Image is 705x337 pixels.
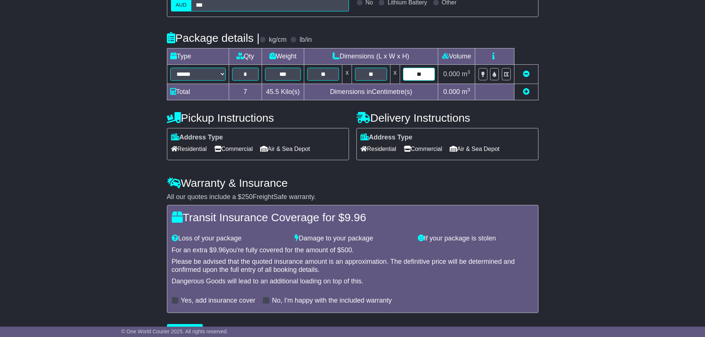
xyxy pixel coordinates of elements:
[266,88,279,95] span: 45.5
[168,235,291,243] div: Loss of your package
[213,246,226,254] span: 9.96
[167,112,349,124] h4: Pickup Instructions
[172,246,534,255] div: For an extra $ you're fully covered for the amount of $ .
[167,177,538,189] h4: Warranty & Insurance
[342,64,352,84] td: x
[181,297,255,305] label: Yes, add insurance cover
[462,88,470,95] span: m
[214,143,253,155] span: Commercial
[269,36,286,44] label: kg/cm
[404,143,442,155] span: Commercial
[341,246,352,254] span: 500
[167,48,229,64] td: Type
[360,143,396,155] span: Residential
[360,134,413,142] label: Address Type
[172,211,534,223] h4: Transit Insurance Coverage for $
[167,84,229,100] td: Total
[304,48,438,64] td: Dimensions (L x W x H)
[450,143,500,155] span: Air & Sea Depot
[438,48,475,64] td: Volume
[523,70,530,78] a: Remove this item
[262,48,304,64] td: Weight
[345,211,366,223] span: 9.96
[167,324,203,337] button: Get Quotes
[242,193,253,200] span: 250
[462,70,470,78] span: m
[443,88,460,95] span: 0.000
[299,36,312,44] label: lb/in
[414,235,537,243] div: If your package is stolen
[291,235,414,243] div: Damage to your package
[121,328,228,334] span: © One World Courier 2025. All rights reserved.
[443,70,460,78] span: 0.000
[390,64,400,84] td: x
[172,277,534,286] div: Dangerous Goods will lead to an additional loading on top of this.
[229,48,262,64] td: Qty
[171,134,223,142] label: Address Type
[523,88,530,95] a: Add new item
[262,84,304,100] td: Kilo(s)
[171,143,207,155] span: Residential
[167,32,260,44] h4: Package details |
[172,258,534,274] div: Please be advised that the quoted insurance amount is an approximation. The definitive price will...
[467,87,470,92] sup: 3
[304,84,438,100] td: Dimensions in Centimetre(s)
[467,69,470,75] sup: 3
[272,297,392,305] label: No, I'm happy with the included warranty
[229,84,262,100] td: 7
[167,193,538,201] div: All our quotes include a $ FreightSafe warranty.
[356,112,538,124] h4: Delivery Instructions
[260,143,310,155] span: Air & Sea Depot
